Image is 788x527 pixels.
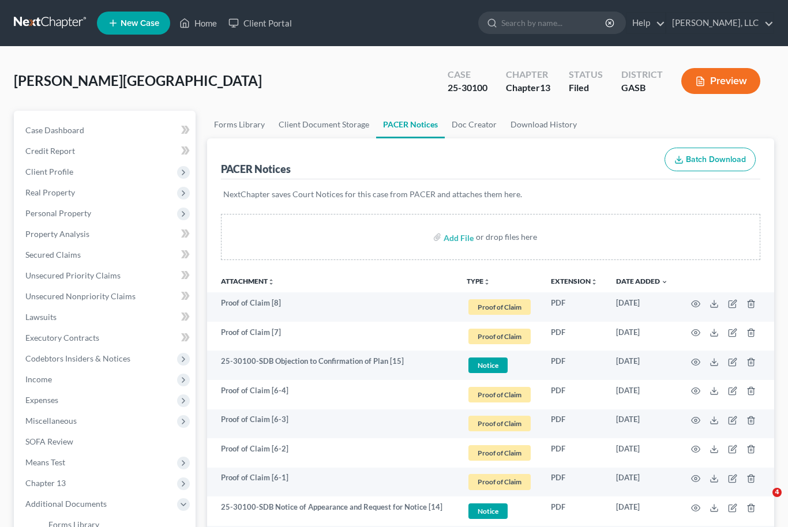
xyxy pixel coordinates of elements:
td: PDF [542,468,607,497]
td: [DATE] [607,380,677,409]
span: Property Analysis [25,229,89,239]
i: unfold_more [591,278,598,285]
a: Proof of Claim [467,327,532,346]
a: Forms Library [207,111,272,138]
a: Doc Creator [445,111,504,138]
div: PACER Notices [221,162,291,176]
div: Status [569,68,603,81]
td: 25-30100-SDB Objection to Confirmation of Plan [15] [207,351,458,380]
span: Proof of Claim [468,474,531,490]
td: PDF [542,496,607,526]
a: Proof of Claim [467,385,532,404]
td: Proof of Claim [6-2] [207,438,458,468]
span: Proof of Claim [468,299,531,315]
span: Proof of Claim [468,445,531,461]
a: SOFA Review [16,431,196,452]
td: Proof of Claim [8] [207,292,458,322]
a: Date Added expand_more [616,277,668,285]
span: Codebtors Insiders & Notices [25,353,130,363]
a: Property Analysis [16,224,196,244]
div: GASB [621,81,663,95]
span: Additional Documents [25,499,107,509]
div: Filed [569,81,603,95]
span: Proof of Claim [468,387,531,402]
i: unfold_more [483,278,490,285]
div: Chapter [506,68,550,81]
iframe: Intercom live chat [749,488,776,515]
a: Notice [467,502,532,521]
button: Batch Download [665,148,756,172]
a: Home [174,13,223,33]
a: Client Document Storage [272,111,376,138]
td: Proof of Claim [6-4] [207,380,458,409]
a: Unsecured Priority Claims [16,265,196,286]
td: PDF [542,292,607,322]
div: or drop files here [476,231,537,243]
a: Proof of Claim [467,443,532,462]
td: PDF [542,322,607,351]
a: Extensionunfold_more [551,277,598,285]
span: Executory Contracts [25,333,99,342]
a: Case Dashboard [16,120,196,141]
i: expand_more [661,278,668,285]
a: [PERSON_NAME], LLC [666,13,774,33]
a: Lawsuits [16,307,196,328]
td: PDF [542,380,607,409]
td: [DATE] [607,409,677,439]
a: Proof of Claim [467,414,532,433]
td: PDF [542,438,607,468]
td: Proof of Claim [6-1] [207,468,458,497]
i: unfold_more [268,278,275,285]
a: Attachmentunfold_more [221,277,275,285]
div: Case [448,68,487,81]
span: Credit Report [25,146,75,156]
span: Proof of Claim [468,329,531,344]
a: Unsecured Nonpriority Claims [16,286,196,307]
a: PACER Notices [376,111,445,138]
td: [DATE] [607,322,677,351]
a: Secured Claims [16,244,196,265]
span: Unsecured Priority Claims [25,270,121,280]
td: Proof of Claim [6-3] [207,409,458,439]
span: Case Dashboard [25,125,84,135]
span: Proof of Claim [468,416,531,431]
td: [DATE] [607,496,677,526]
button: TYPEunfold_more [467,278,490,285]
p: NextChapter saves Court Notices for this case from PACER and attaches them here. [223,189,759,200]
span: Lawsuits [25,312,57,322]
button: Preview [681,68,760,94]
span: Unsecured Nonpriority Claims [25,291,136,301]
td: PDF [542,351,607,380]
a: Help [626,13,665,33]
span: Batch Download [686,155,746,164]
td: [DATE] [607,468,677,497]
span: [PERSON_NAME][GEOGRAPHIC_DATA] [14,72,262,89]
td: PDF [542,409,607,439]
td: 25-30100-SDB Notice of Appearance and Request for Notice [14] [207,496,458,526]
td: [DATE] [607,351,677,380]
a: Proof of Claim [467,298,532,317]
span: New Case [121,19,159,28]
a: Client Portal [223,13,298,33]
td: [DATE] [607,438,677,468]
span: Expenses [25,395,58,405]
span: Real Property [25,187,75,197]
span: Income [25,374,52,384]
a: Proof of Claim [467,472,532,491]
a: Download History [504,111,584,138]
span: 13 [540,82,550,93]
span: SOFA Review [25,436,73,446]
div: District [621,68,663,81]
span: Personal Property [25,208,91,218]
input: Search by name... [501,12,607,33]
span: 4 [772,488,782,497]
span: Notice [468,503,508,519]
span: Notice [468,357,508,373]
a: Executory Contracts [16,328,196,348]
a: Notice [467,356,532,375]
div: Chapter [506,81,550,95]
a: Credit Report [16,141,196,161]
div: 25-30100 [448,81,487,95]
span: Secured Claims [25,250,81,259]
span: Chapter 13 [25,478,66,488]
